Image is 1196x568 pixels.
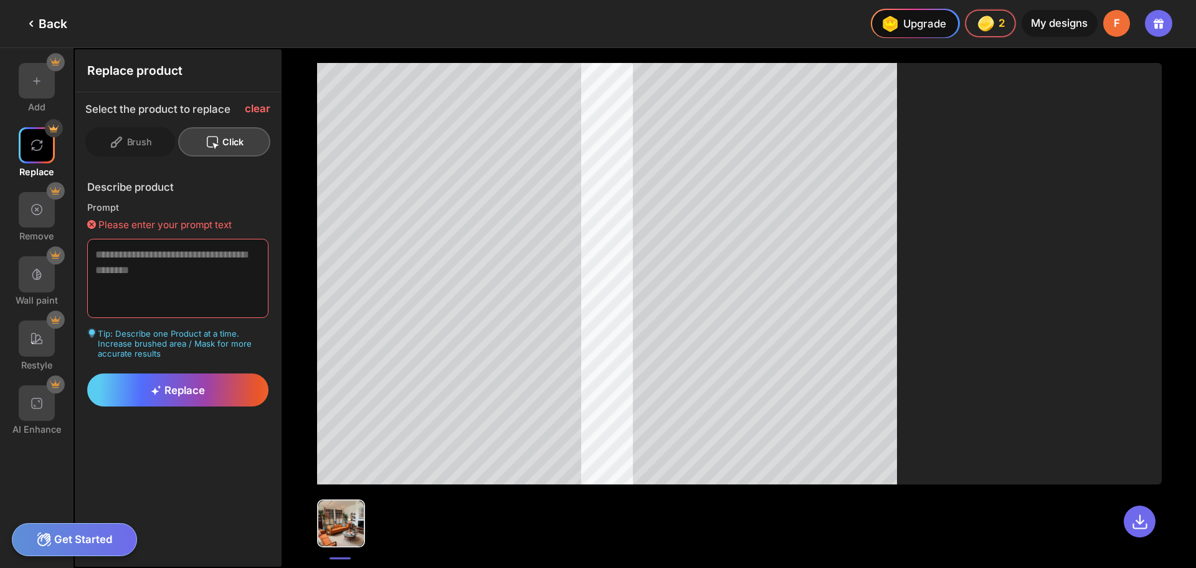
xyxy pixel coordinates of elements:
[151,384,205,397] span: Replace
[85,103,230,115] div: Select the product to replace
[85,127,174,156] div: Brush
[24,16,67,31] div: Back
[87,181,269,193] div: Describe product
[87,329,269,359] div: Tip: Describe one Product at a time. Increase brushed area / Mask for more accurate results
[1103,10,1130,37] div: F
[87,329,97,338] img: textarea-hint-icon.svg
[21,360,52,370] div: Restyle
[16,295,58,306] div: Wall paint
[19,231,54,241] div: Remove
[178,127,270,156] div: Click
[12,424,61,435] div: AI Enhance
[245,103,270,115] div: clear
[19,166,54,177] div: Replace
[87,219,269,233] div: Please enter your prompt text
[999,17,1007,29] span: 2
[878,12,901,36] img: upgrade-nav-btn-icon.gif
[12,523,137,556] div: Get Started
[75,50,281,92] div: Replace product
[87,202,269,213] div: Prompt
[28,102,45,112] div: Add
[1022,10,1098,37] div: My designs
[878,12,946,36] div: Upgrade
